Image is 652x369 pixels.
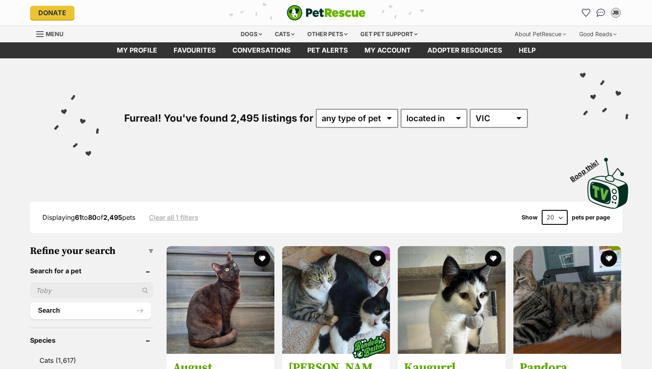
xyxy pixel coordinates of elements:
header: Species [30,337,153,344]
img: Kaugurrl - Domestic Short Hair (DSH) Cat [398,246,506,354]
button: favourite [485,250,501,267]
label: pets per page [572,214,610,221]
a: Clear all 1 filters [149,214,198,221]
span: Furreal! You've found 2,495 listings for [124,112,313,124]
div: Good Reads [573,26,622,42]
a: Favourites [580,6,593,19]
a: Help [510,42,544,58]
a: My profile [109,42,165,58]
button: favourite [369,250,386,267]
div: Dogs [235,26,268,42]
button: My account [609,6,622,19]
strong: 61 [75,213,82,221]
img: Pandora - Domestic Short Hair (DSH) Cat [513,246,621,354]
div: About PetRescue [509,26,572,42]
a: Adopter resources [419,42,510,58]
span: Show [522,214,538,221]
a: Menu [36,26,69,41]
div: Cats [269,26,300,42]
header: Search for a pet [30,267,153,274]
img: Miguel / Sarah - Domestic Short Hair (DSH) Cat [282,246,390,354]
a: conversations [224,42,299,58]
span: Displaying to of pets [42,213,135,221]
ul: Account quick links [580,6,622,19]
img: PetRescue TV logo [587,158,629,209]
a: PetRescue [287,5,366,21]
a: Cats (1,617) [30,352,153,369]
a: My account [356,42,419,58]
a: Donate [30,6,74,20]
strong: 80 [88,213,97,221]
a: Boop this! [587,150,629,210]
span: Menu [46,30,63,37]
button: favourite [254,250,270,267]
a: Favourites [165,42,224,58]
img: August - Domestic Short Hair (DSH) Cat [167,246,274,354]
a: Pet alerts [299,42,356,58]
input: Toby [30,283,153,298]
button: Search [30,302,151,319]
img: logo-e224e6f780fb5917bec1dbf3a21bbac754714ae5b6737aabdf751b685950b380.svg [287,5,366,21]
div: JB [612,9,620,17]
button: favourite [601,250,617,267]
div: Get pet support [355,26,423,42]
a: Conversations [594,6,608,19]
img: chat-41dd97257d64d25036548639549fe6c8038ab92f7586957e7f3b1b290dea8141.svg [596,9,605,17]
span: Boop this! [568,153,606,183]
img: bonded besties [349,327,390,368]
strong: 2,495 [103,213,122,221]
h3: Refine your search [30,245,153,257]
div: Other pets [302,26,353,42]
